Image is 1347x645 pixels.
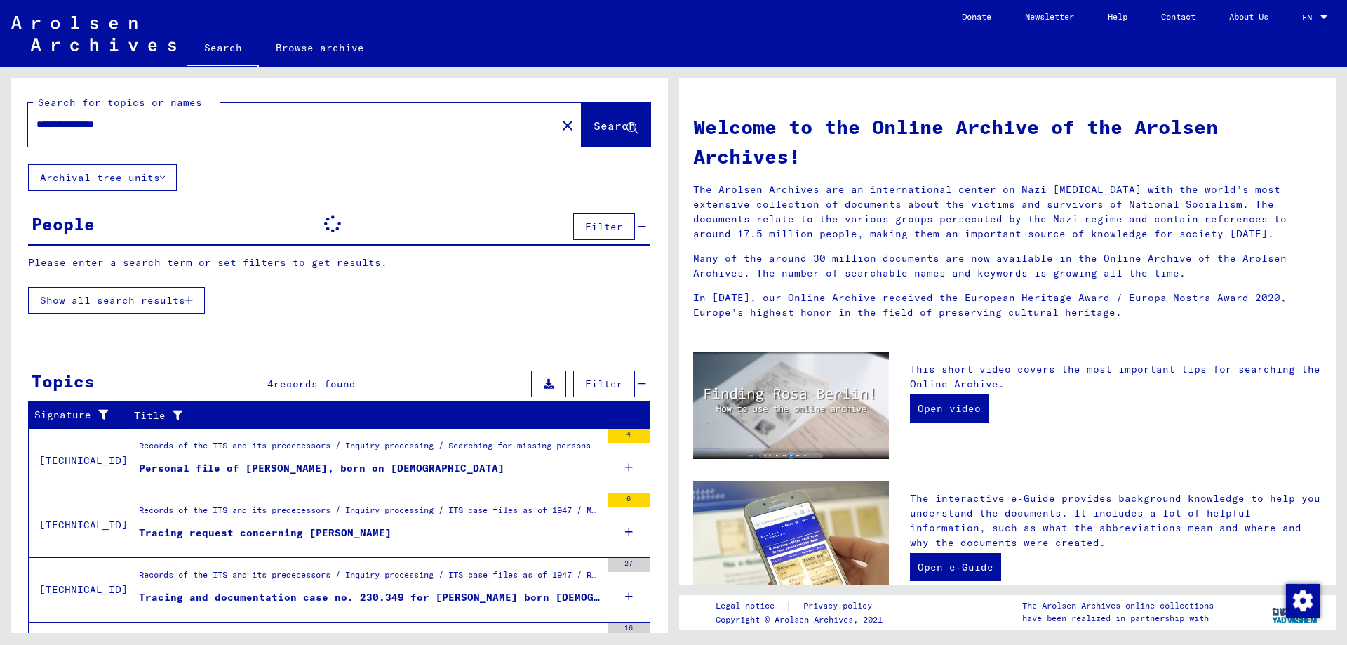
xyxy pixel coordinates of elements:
div: Records of the ITS and its predecessors / Inquiry processing / Searching for missing persons / Tr... [139,439,601,459]
div: Title [134,404,633,427]
p: The Arolsen Archives online collections [1022,599,1214,612]
p: This short video covers the most important tips for searching the Online Archive. [910,362,1322,392]
span: 4 [267,378,274,390]
img: Change consent [1286,584,1320,618]
div: People [32,211,95,237]
h1: Welcome to the Online Archive of the Arolsen Archives! [693,112,1322,171]
div: Personal file of [PERSON_NAME], born on [DEMOGRAPHIC_DATA] [139,461,504,476]
p: Many of the around 30 million documents are now available in the Online Archive of the Arolsen Ar... [693,251,1322,281]
div: 4 [608,429,650,443]
img: eguide.jpg [693,481,889,612]
span: EN [1302,13,1318,22]
a: Browse archive [259,31,381,65]
p: Please enter a search term or set filters to get results. [28,255,650,270]
td: [TECHNICAL_ID] [29,557,128,622]
div: Topics [32,368,95,394]
td: [TECHNICAL_ID] [29,493,128,557]
a: Open e-Guide [910,553,1001,581]
a: Privacy policy [792,599,889,613]
td: [TECHNICAL_ID] [29,428,128,493]
button: Filter [573,371,635,397]
img: yv_logo.png [1269,594,1322,630]
mat-icon: close [559,117,576,134]
div: | [716,599,889,613]
div: Records of the ITS and its predecessors / Inquiry processing / ITS case files as of 1947 / Reposi... [139,568,601,588]
div: Tracing request concerning [PERSON_NAME] [139,526,391,540]
div: Change consent [1285,583,1319,617]
img: Arolsen_neg.svg [11,16,176,51]
div: Tracing and documentation case no. 230.349 for [PERSON_NAME] born [DEMOGRAPHIC_DATA] [139,590,601,605]
span: Show all search results [40,294,185,307]
p: The Arolsen Archives are an international center on Nazi [MEDICAL_DATA] with the world’s most ext... [693,182,1322,241]
span: Filter [585,378,623,390]
div: 6 [608,493,650,507]
p: The interactive e-Guide provides background knowledge to help you understand the documents. It in... [910,491,1322,550]
a: Open video [910,394,989,423]
a: Legal notice [716,599,786,613]
div: 16 [608,623,650,637]
button: Filter [573,213,635,240]
div: 27 [608,558,650,572]
div: Title [134,408,615,423]
p: In [DATE], our Online Archive received the European Heritage Award / Europa Nostra Award 2020, Eu... [693,291,1322,320]
div: Signature [34,408,110,423]
a: Search [187,31,259,67]
button: Show all search results [28,287,205,314]
img: video.jpg [693,352,889,459]
div: Signature [34,404,128,427]
button: Clear [554,111,582,139]
mat-label: Search for topics or names [38,96,202,109]
p: have been realized in partnership with [1022,612,1214,625]
div: Records of the ITS and its predecessors / Inquiry processing / ITS case files as of 1947 / Microf... [139,504,601,524]
button: Archival tree units [28,164,177,191]
span: Filter [585,220,623,233]
span: records found [274,378,356,390]
button: Search [582,103,650,147]
span: Search [594,119,636,133]
p: Copyright © Arolsen Archives, 2021 [716,613,889,626]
